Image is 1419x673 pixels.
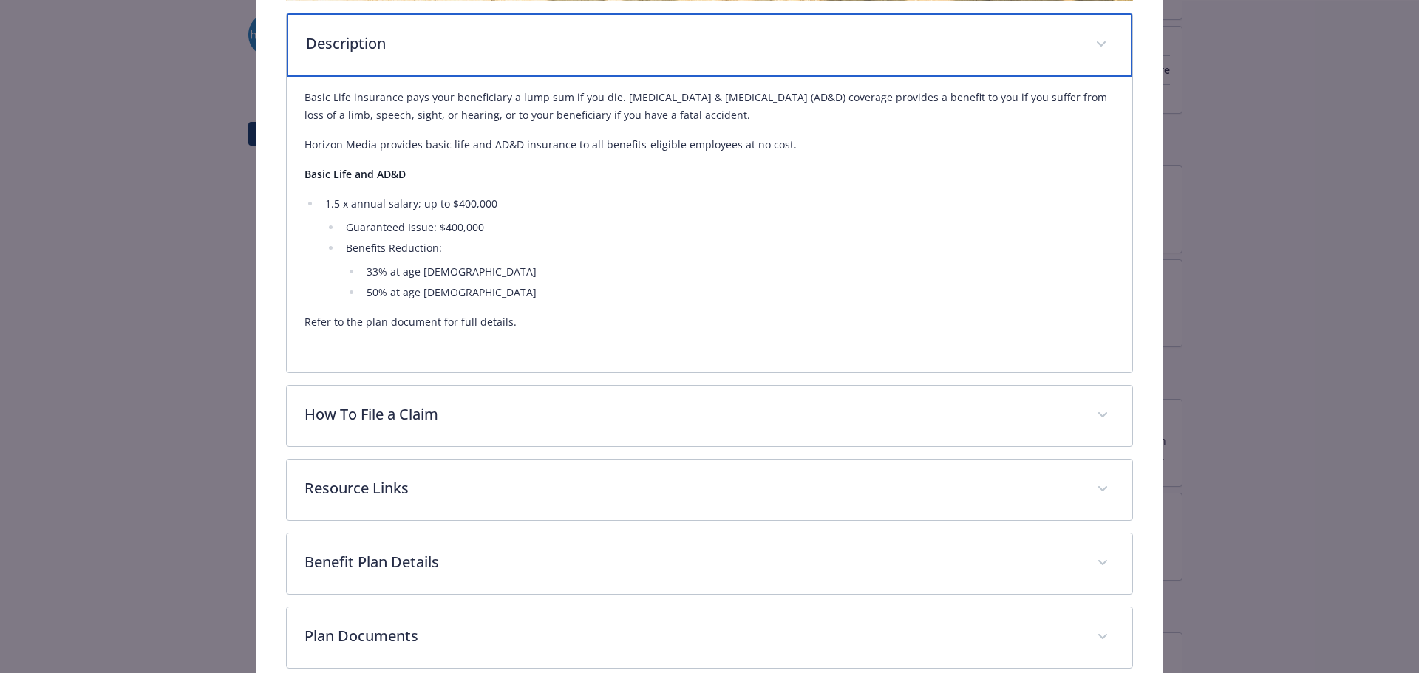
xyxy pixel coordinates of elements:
div: How To File a Claim [287,386,1133,446]
p: Refer to the plan document for full details. [304,313,1115,331]
p: Description [306,33,1078,55]
p: Basic Life insurance pays your beneficiary a lump sum if you die. [MEDICAL_DATA] & [MEDICAL_DATA]... [304,89,1115,124]
p: Plan Documents [304,625,1080,647]
p: Resource Links [304,477,1080,499]
div: Benefit Plan Details [287,533,1133,594]
div: Description [287,13,1133,77]
p: How To File a Claim [304,403,1080,426]
p: Benefit Plan Details [304,551,1080,573]
div: Plan Documents [287,607,1133,668]
li: 33% at age [DEMOGRAPHIC_DATA] [362,263,1115,281]
strong: Basic Life and AD&D [304,167,406,181]
li: 1.5 x annual salary; up to $400,000 [321,195,1115,301]
p: Horizon Media provides basic life and AD&D insurance to all benefits-eligible employees at no cost. [304,136,1115,154]
li: 50% at age [DEMOGRAPHIC_DATA] [362,284,1115,301]
li: Guaranteed Issue: $400,000 [341,219,1115,236]
div: Description [287,77,1133,372]
div: Resource Links [287,460,1133,520]
li: Benefits Reduction: [341,239,1115,301]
